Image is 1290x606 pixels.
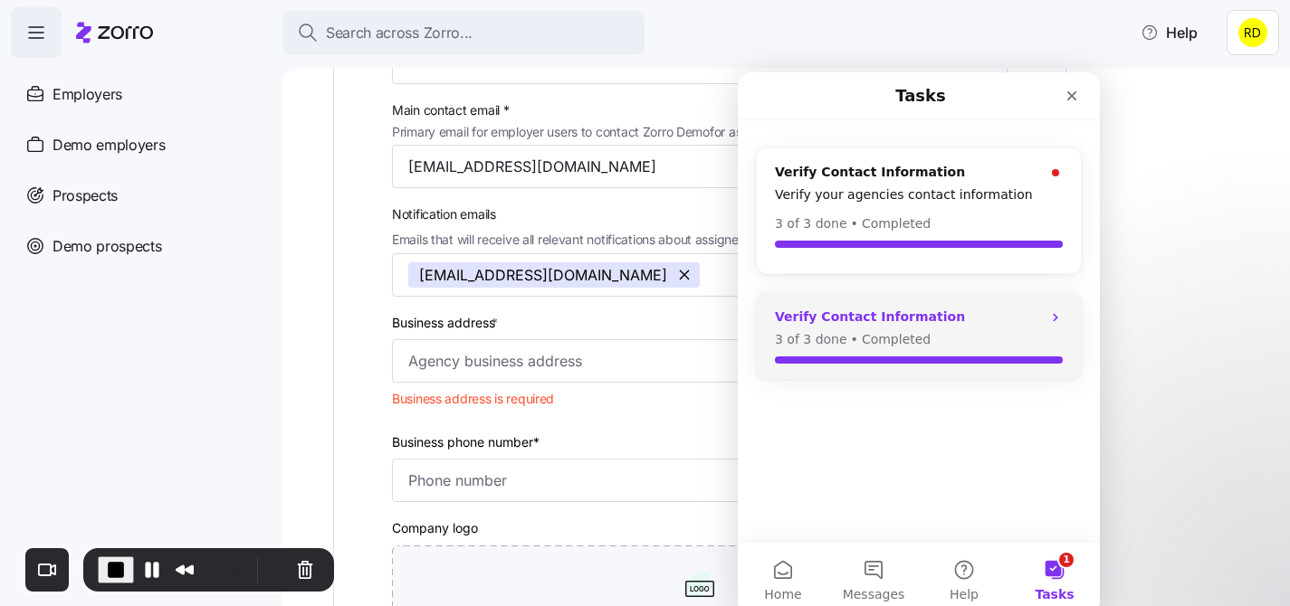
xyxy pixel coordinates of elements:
span: Business address is required [392,390,554,408]
input: Phone number [392,459,1008,502]
a: Employers [11,69,268,119]
span: Demo prospects [53,235,162,258]
label: Company logo [392,518,478,538]
button: Help [1126,14,1212,51]
span: Emails that will receive all relevant notifications about assigned employers [392,230,809,250]
img: 400900e14810b1d0aec03a03c9453833 [1238,18,1267,47]
span: Search across Zorro... [326,22,473,44]
span: Prospects [53,185,118,207]
span: Main contact email * [392,100,788,120]
span: Employers [53,83,122,106]
a: Prospects [11,170,268,221]
label: Business phone number* [392,432,540,452]
span: Notification emails [392,204,809,224]
span: Primary email for employer users to contact Zorro Demo for assistance [392,122,788,142]
input: Type contact email [392,145,1008,188]
button: Search across Zorro... [282,11,645,54]
a: Demo employers [11,119,268,170]
input: Agency business address [392,339,1008,383]
a: Demo prospects [11,221,268,271]
span: Help [1141,22,1198,43]
label: Business address [392,313,502,333]
span: [EMAIL_ADDRESS][DOMAIN_NAME] [419,262,667,288]
span: Demo employers [53,134,166,156]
